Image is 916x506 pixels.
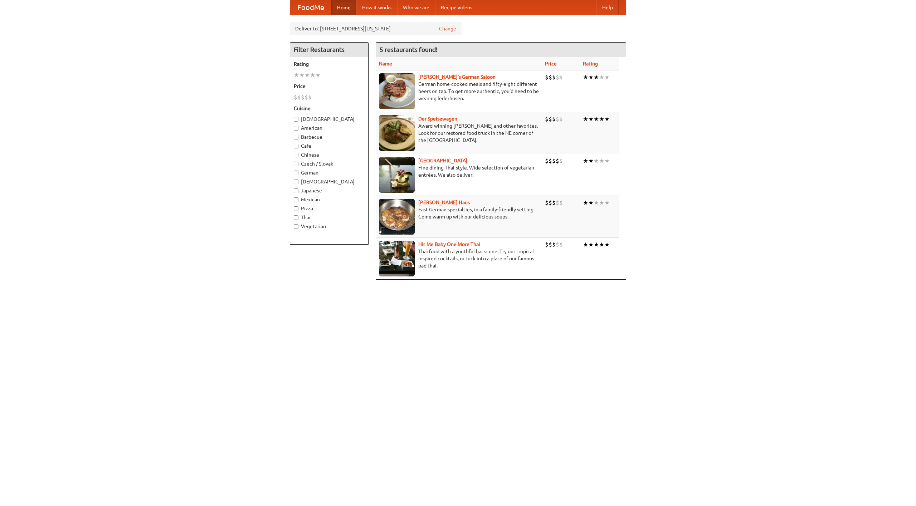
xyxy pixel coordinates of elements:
li: $ [304,93,308,101]
li: ★ [604,241,610,249]
label: Chinese [294,151,365,158]
li: $ [552,115,556,123]
li: $ [552,241,556,249]
li: ★ [599,115,604,123]
h4: Filter Restaurants [290,43,368,57]
input: Cafe [294,144,298,148]
li: ★ [304,71,310,79]
input: Czech / Slovak [294,162,298,166]
li: $ [545,115,549,123]
li: ★ [604,115,610,123]
li: ★ [588,241,594,249]
p: East German specialties, in a family-friendly setting. Come warm up with our delicious soups. [379,206,539,220]
li: ★ [588,115,594,123]
li: $ [549,115,552,123]
div: Deliver to: [STREET_ADDRESS][US_STATE] [290,22,462,35]
label: Barbecue [294,133,365,141]
a: Home [331,0,356,15]
a: Who we are [397,0,435,15]
a: Name [379,61,392,67]
ng-pluralize: 5 restaurants found! [380,46,438,53]
input: Japanese [294,188,298,193]
a: Hit Me Baby One More Thai [418,241,480,247]
li: ★ [583,157,588,165]
input: Thai [294,215,298,220]
li: ★ [594,241,599,249]
li: $ [549,241,552,249]
input: [DEMOGRAPHIC_DATA] [294,117,298,122]
h5: Rating [294,60,365,68]
label: American [294,124,365,132]
li: ★ [294,71,299,79]
li: $ [559,241,563,249]
li: ★ [583,199,588,207]
li: ★ [588,199,594,207]
a: Rating [583,61,598,67]
a: [PERSON_NAME]'s German Saloon [418,74,496,80]
label: Vegetarian [294,223,365,230]
li: ★ [594,115,599,123]
li: $ [559,199,563,207]
label: Mexican [294,196,365,203]
input: American [294,126,298,131]
li: ★ [594,73,599,81]
li: $ [308,93,312,101]
li: ★ [588,73,594,81]
label: [DEMOGRAPHIC_DATA] [294,116,365,123]
li: ★ [310,71,315,79]
li: ★ [583,241,588,249]
li: ★ [599,241,604,249]
label: Thai [294,214,365,221]
h5: Cuisine [294,105,365,112]
img: kohlhaus.jpg [379,199,415,235]
li: $ [556,157,559,165]
li: ★ [604,73,610,81]
li: ★ [604,157,610,165]
a: Der Speisewagen [418,116,457,122]
label: Czech / Slovak [294,160,365,167]
li: ★ [604,199,610,207]
li: ★ [315,71,321,79]
p: Award-winning [PERSON_NAME] and other favorites. Look for our restored food truck in the NE corne... [379,122,539,144]
li: $ [552,73,556,81]
li: $ [301,93,304,101]
li: ★ [599,199,604,207]
b: [PERSON_NAME] Haus [418,200,470,205]
a: FoodMe [290,0,331,15]
li: ★ [599,73,604,81]
li: $ [545,199,549,207]
li: ★ [588,157,594,165]
li: $ [545,157,549,165]
p: Fine dining Thai-style. Wide selection of vegetarian entrées. We also deliver. [379,164,539,178]
li: ★ [583,73,588,81]
li: ★ [599,157,604,165]
input: [DEMOGRAPHIC_DATA] [294,180,298,184]
label: Pizza [294,205,365,212]
img: satay.jpg [379,157,415,193]
li: $ [545,73,549,81]
li: $ [556,241,559,249]
li: $ [549,73,552,81]
li: $ [549,199,552,207]
label: German [294,169,365,176]
li: $ [556,73,559,81]
a: Change [439,25,456,32]
li: ★ [583,115,588,123]
img: babythai.jpg [379,241,415,276]
input: Barbecue [294,135,298,139]
li: $ [559,73,563,81]
img: speisewagen.jpg [379,115,415,151]
a: [GEOGRAPHIC_DATA] [418,158,467,163]
input: Pizza [294,206,298,211]
img: esthers.jpg [379,73,415,109]
li: ★ [594,199,599,207]
a: Recipe videos [435,0,478,15]
h5: Price [294,83,365,90]
li: ★ [299,71,304,79]
input: Chinese [294,153,298,157]
input: Mexican [294,197,298,202]
p: Thai food with a youthful bar scene. Try our tropical inspired cocktails, or tuck into a plate of... [379,248,539,269]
